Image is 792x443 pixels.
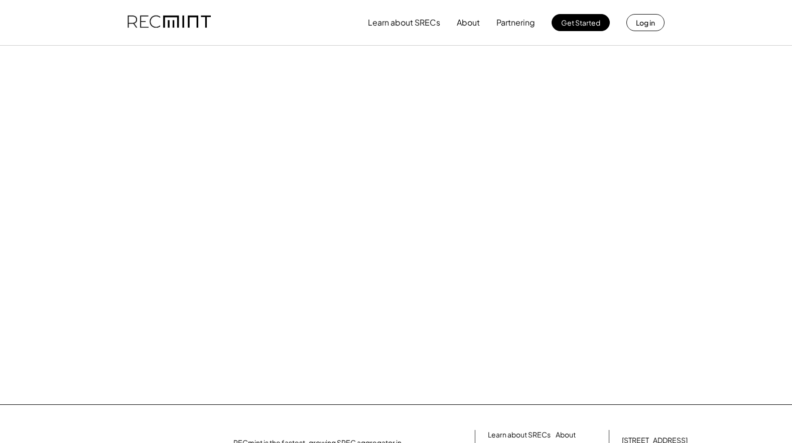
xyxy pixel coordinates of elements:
[127,6,211,40] img: recmint-logotype%403x.png
[496,13,535,33] button: Partnering
[488,430,551,440] a: Learn about SRECs
[457,13,480,33] button: About
[368,13,440,33] button: Learn about SRECs
[626,14,665,31] button: Log in
[556,430,576,440] a: About
[552,14,610,31] button: Get Started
